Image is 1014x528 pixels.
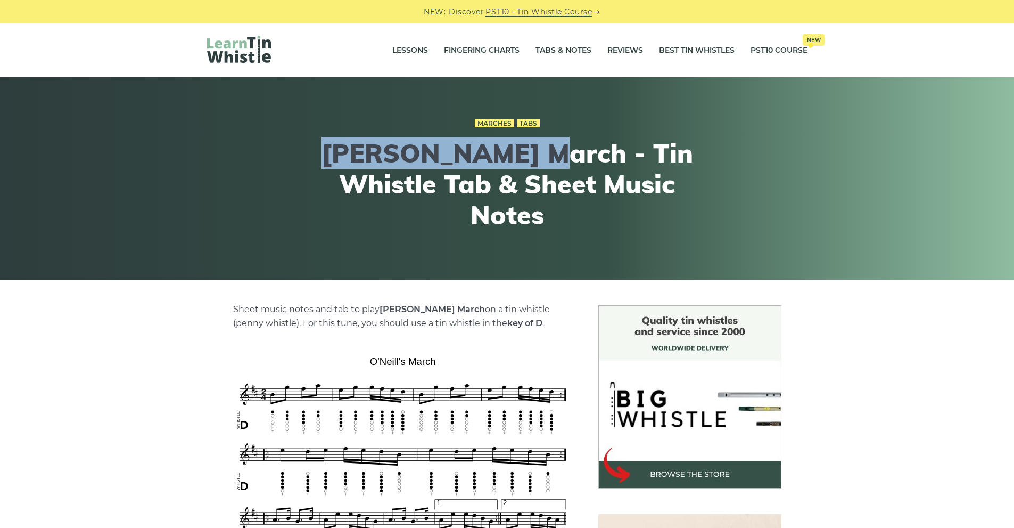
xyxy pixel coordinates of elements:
[311,138,703,230] h1: [PERSON_NAME] March - Tin Whistle Tab & Sheet Music Notes
[535,37,591,64] a: Tabs & Notes
[380,304,485,314] strong: [PERSON_NAME] March
[392,37,428,64] a: Lessons
[507,318,542,328] strong: key of D
[751,37,807,64] a: PST10 CourseNew
[475,119,514,128] a: Marches
[803,34,825,46] span: New
[659,37,735,64] a: Best Tin Whistles
[598,305,781,489] img: BigWhistle Tin Whistle Store
[607,37,643,64] a: Reviews
[207,36,271,63] img: LearnTinWhistle.com
[517,119,540,128] a: Tabs
[233,303,573,330] p: Sheet music notes and tab to play on a tin whistle (penny whistle). For this tune, you should use...
[444,37,520,64] a: Fingering Charts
